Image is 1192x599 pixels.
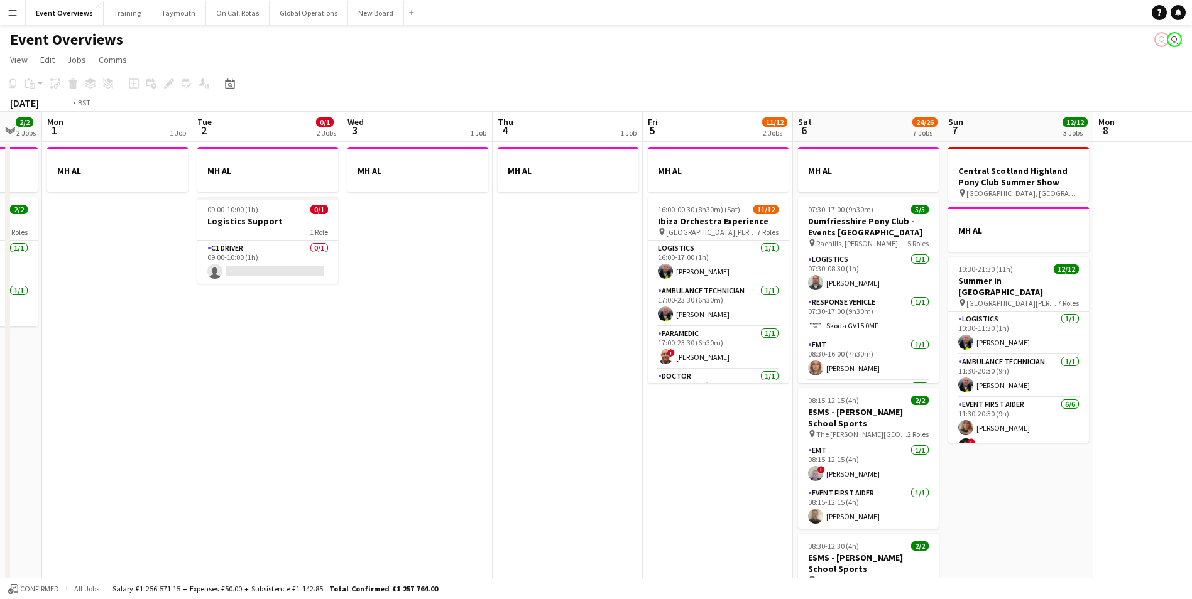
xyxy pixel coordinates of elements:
span: 5 Roles [907,239,929,248]
span: 7 Roles [757,227,779,237]
span: 08:15-12:15 (4h) [808,396,859,405]
span: 5/5 [911,205,929,214]
a: View [5,51,33,68]
h3: Ibiza Orchestra Experience [648,215,789,227]
span: 12/12 [1063,117,1088,127]
span: ! [667,349,675,357]
span: 0/1 [310,205,328,214]
h3: ESMS - [PERSON_NAME] School Sports [798,552,939,575]
span: [GEOGRAPHIC_DATA][PERSON_NAME], [GEOGRAPHIC_DATA] [966,298,1058,308]
span: Mon [47,116,63,127]
app-card-role: Response Vehicle1/107:30-17:00 (9h30m)Skoda GV15 0MF [798,295,939,338]
app-job-card: 16:00-00:30 (8h30m) (Sat)11/12Ibiza Orchestra Experience [GEOGRAPHIC_DATA][PERSON_NAME], [GEOGRAP... [648,197,789,383]
app-card-role: Paramedic1/117:00-23:30 (6h30m)![PERSON_NAME] [648,326,789,369]
app-card-role: C1 Driver0/109:00-10:00 (1h) [197,241,338,284]
div: [DATE] [10,97,39,109]
span: Edit [40,54,55,65]
app-card-role: Logistics1/116:00-17:00 (1h)[PERSON_NAME] [648,241,789,284]
span: 10:30-21:30 (11h) [958,264,1013,274]
h3: MH AL [47,165,188,176]
span: 2/2 [911,541,929,551]
span: 11/12 [753,205,779,214]
app-card-role: Paramedic1/1 [798,380,939,423]
span: 16:00-00:30 (8h30m) (Sat) [658,205,740,214]
div: 1 Job [170,128,186,138]
span: 2 Roles [907,429,929,439]
a: Comms [94,51,132,68]
app-job-card: MH AL [347,147,488,192]
span: 2 [195,123,212,138]
span: 1 [45,123,63,138]
div: 7 Jobs [913,128,937,138]
a: Jobs [62,51,91,68]
span: Tue [197,116,212,127]
span: Wed [347,116,364,127]
app-job-card: Central Scotland Highland Pony Club Summer Show [GEOGRAPHIC_DATA], [GEOGRAPHIC_DATA] [948,147,1089,202]
span: Confirmed [20,585,59,593]
span: 6 [796,123,812,138]
button: Confirmed [6,582,61,596]
button: Event Overviews [26,1,104,25]
span: Raehills, [PERSON_NAME] [816,239,898,248]
h3: MH AL [347,165,488,176]
span: 12/12 [1054,264,1079,274]
div: 2 Jobs [763,128,787,138]
h1: Event Overviews [10,30,123,49]
span: 3 [346,123,364,138]
h3: ESMS - [PERSON_NAME] School Sports [798,406,939,429]
app-card-role: EMT1/108:30-16:00 (7h30m)[PERSON_NAME] [798,338,939,380]
span: Fri [648,116,658,127]
app-job-card: MH AL [948,207,1089,252]
app-job-card: MH AL [498,147,638,192]
app-job-card: MH AL [798,147,939,192]
span: 5 [646,123,658,138]
span: Mon [1098,116,1115,127]
span: 8 [1096,123,1115,138]
h3: MH AL [648,165,789,176]
app-card-role: Ambulance Technician1/117:00-23:30 (6h30m)[PERSON_NAME] [648,284,789,326]
span: Comms [99,54,127,65]
h3: MH AL [498,165,638,176]
span: 2/2 [16,117,33,127]
span: Sun [948,116,963,127]
app-card-role: Ambulance Technician1/111:30-20:30 (9h)[PERSON_NAME] [948,355,1089,397]
span: [GEOGRAPHIC_DATA], [GEOGRAPHIC_DATA] [966,188,1079,198]
span: The [PERSON_NAME][GEOGRAPHIC_DATA] [816,429,907,439]
div: MH AL [47,147,188,192]
app-job-card: 10:30-21:30 (11h)12/12Summer in [GEOGRAPHIC_DATA] [GEOGRAPHIC_DATA][PERSON_NAME], [GEOGRAPHIC_DAT... [948,257,1089,443]
span: Thu [498,116,513,127]
h3: MH AL [197,165,338,176]
span: 1 Role [310,227,328,237]
span: ! [817,466,825,473]
span: Total Confirmed £1 257 764.00 [329,584,438,593]
h3: MH AL [948,225,1089,236]
span: View [10,54,28,65]
span: 07:30-17:00 (9h30m) [808,205,873,214]
h3: Dumfriesshire Pony Club - Events [GEOGRAPHIC_DATA] [798,215,939,238]
app-card-role: Logistics1/107:30-08:30 (1h)[PERSON_NAME] [798,252,939,295]
span: 4 [496,123,513,138]
app-user-avatar: Operations Team [1154,32,1169,47]
app-job-card: 07:30-17:00 (9h30m)5/5Dumfriesshire Pony Club - Events [GEOGRAPHIC_DATA] Raehills, [PERSON_NAME]5... [798,197,939,383]
app-job-card: MH AL [648,147,789,192]
div: 3 Jobs [1063,128,1087,138]
span: [PERSON_NAME][GEOGRAPHIC_DATA] [816,575,907,585]
div: 1 Job [620,128,637,138]
button: Training [104,1,151,25]
div: 08:15-12:15 (4h)2/2ESMS - [PERSON_NAME] School Sports The [PERSON_NAME][GEOGRAPHIC_DATA]2 RolesEM... [798,388,939,529]
app-user-avatar: Operations Team [1167,32,1182,47]
button: On Call Rotas [206,1,270,25]
span: 0/1 [316,117,334,127]
div: 1 Job [470,128,486,138]
div: 2 Jobs [317,128,336,138]
span: 11/12 [762,117,787,127]
app-card-role: Event First Aider6/611:30-20:30 (9h)[PERSON_NAME]![PERSON_NAME] [948,397,1089,531]
span: 2 Roles [6,227,28,237]
a: Edit [35,51,60,68]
